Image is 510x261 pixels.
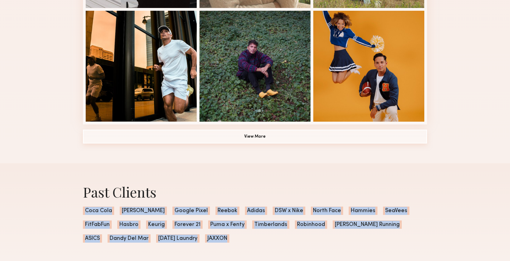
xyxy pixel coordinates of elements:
[273,207,305,215] span: DSW x Nike
[383,207,409,215] span: SeaVees
[172,220,203,229] span: Forever 21
[208,220,247,229] span: Puma x Fenty
[108,234,151,243] span: Dandy Del Mar
[146,220,167,229] span: Keurig
[252,220,289,229] span: Timberlands
[117,220,141,229] span: Hasbro
[172,207,210,215] span: Google Pixel
[295,220,327,229] span: Robinhood
[83,234,102,243] span: ASICS
[205,234,229,243] span: JAXXON
[245,207,267,215] span: Adidas
[83,183,427,201] div: Past Clients
[311,207,343,215] span: North Face
[83,207,114,215] span: Coca Cola
[349,207,377,215] span: Hammies
[120,207,167,215] span: [PERSON_NAME]
[156,234,199,243] span: [DATE] Laundry
[83,220,112,229] span: FitFabFun
[215,207,239,215] span: Reebok
[83,130,427,143] button: View More
[333,220,402,229] span: [PERSON_NAME] Running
